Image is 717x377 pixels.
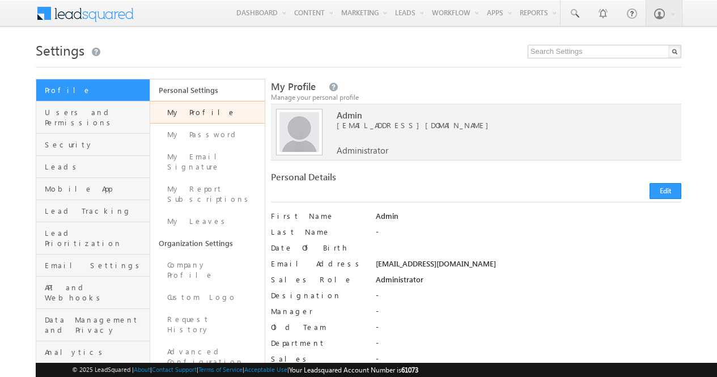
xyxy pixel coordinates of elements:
[45,206,147,216] span: Lead Tracking
[650,183,681,199] button: Edit
[271,354,366,374] label: Sales Regions
[376,306,681,322] div: -
[376,227,681,243] div: -
[36,178,150,200] a: Mobile App
[150,232,264,254] a: Organization Settings
[45,139,147,150] span: Security
[376,259,681,274] div: [EMAIL_ADDRESS][DOMAIN_NAME]
[36,255,150,277] a: Email Settings
[36,277,150,309] a: API and Webhooks
[376,338,681,354] div: -
[271,322,366,332] label: Old Team
[150,124,264,146] a: My Password
[36,101,150,134] a: Users and Permissions
[45,228,147,248] span: Lead Prioritization
[36,222,150,255] a: Lead Prioritization
[36,79,150,101] a: Profile
[337,145,388,155] span: Administrator
[45,315,147,335] span: Data Management and Privacy
[36,156,150,178] a: Leads
[36,41,84,59] span: Settings
[150,210,264,232] a: My Leaves
[36,341,150,363] a: Analytics
[376,354,681,370] div: -
[271,274,366,285] label: Sales Role
[271,211,366,221] label: First Name
[376,290,681,306] div: -
[36,134,150,156] a: Security
[376,274,681,290] div: Administrator
[45,347,147,357] span: Analytics
[271,172,471,188] div: Personal Details
[289,366,418,374] span: Your Leadsquared Account Number is
[337,120,665,130] span: [EMAIL_ADDRESS][DOMAIN_NAME]
[271,306,366,316] label: Manager
[45,85,147,95] span: Profile
[337,110,665,120] span: Admin
[45,162,147,172] span: Leads
[45,282,147,303] span: API and Webhooks
[150,178,264,210] a: My Report Subscriptions
[152,366,197,373] a: Contact Support
[150,308,264,341] a: Request History
[72,365,418,375] span: © 2025 LeadSquared | | | | |
[244,366,287,373] a: Acceptable Use
[271,259,366,269] label: Email Address
[376,322,681,338] div: -
[198,366,243,373] a: Terms of Service
[150,101,264,124] a: My Profile
[401,366,418,374] span: 61073
[271,80,316,93] span: My Profile
[271,227,366,237] label: Last Name
[45,184,147,194] span: Mobile App
[150,254,264,286] a: Company Profile
[36,200,150,222] a: Lead Tracking
[528,45,681,58] input: Search Settings
[150,286,264,308] a: Custom Logo
[45,260,147,270] span: Email Settings
[36,309,150,341] a: Data Management and Privacy
[271,338,366,348] label: Department
[271,290,366,300] label: Designation
[271,243,366,253] label: Date Of Birth
[150,146,264,178] a: My Email Signature
[271,92,681,103] div: Manage your personal profile
[150,79,264,101] a: Personal Settings
[150,341,264,373] a: Advanced Configuration
[45,107,147,128] span: Users and Permissions
[134,366,150,373] a: About
[376,211,681,227] div: Admin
